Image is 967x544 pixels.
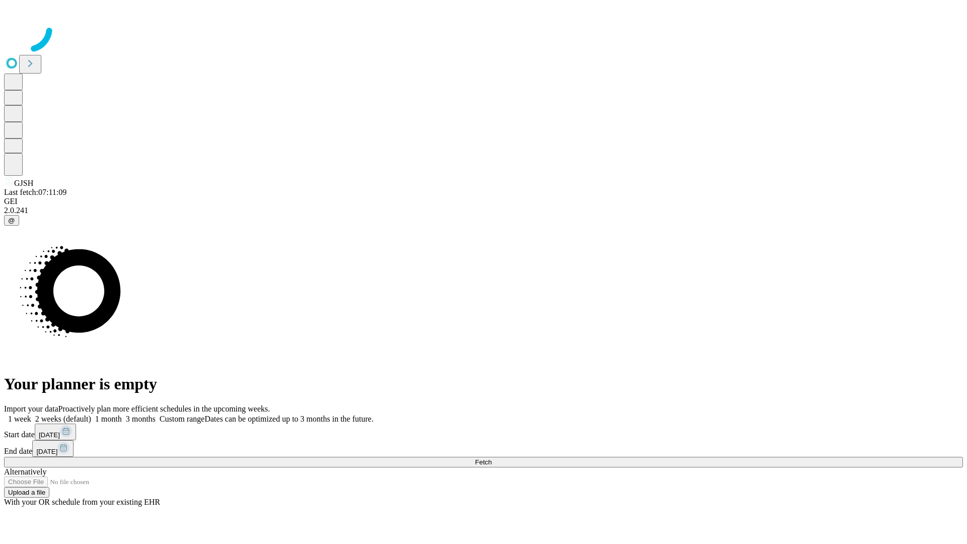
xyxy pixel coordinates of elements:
[95,415,122,423] span: 1 month
[4,498,160,506] span: With your OR schedule from your existing EHR
[4,197,963,206] div: GEI
[4,206,963,215] div: 2.0.241
[4,188,66,196] span: Last fetch: 07:11:09
[36,448,57,455] span: [DATE]
[126,415,156,423] span: 3 months
[4,215,19,226] button: @
[4,424,963,440] div: Start date
[475,458,492,466] span: Fetch
[35,415,91,423] span: 2 weeks (default)
[4,487,49,498] button: Upload a file
[32,440,74,457] button: [DATE]
[4,457,963,467] button: Fetch
[35,424,76,440] button: [DATE]
[204,415,373,423] span: Dates can be optimized up to 3 months in the future.
[14,179,33,187] span: GJSH
[4,375,963,393] h1: Your planner is empty
[4,467,46,476] span: Alternatively
[4,440,963,457] div: End date
[58,404,270,413] span: Proactively plan more efficient schedules in the upcoming weeks.
[8,415,31,423] span: 1 week
[8,217,15,224] span: @
[39,431,60,439] span: [DATE]
[4,404,58,413] span: Import your data
[160,415,204,423] span: Custom range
